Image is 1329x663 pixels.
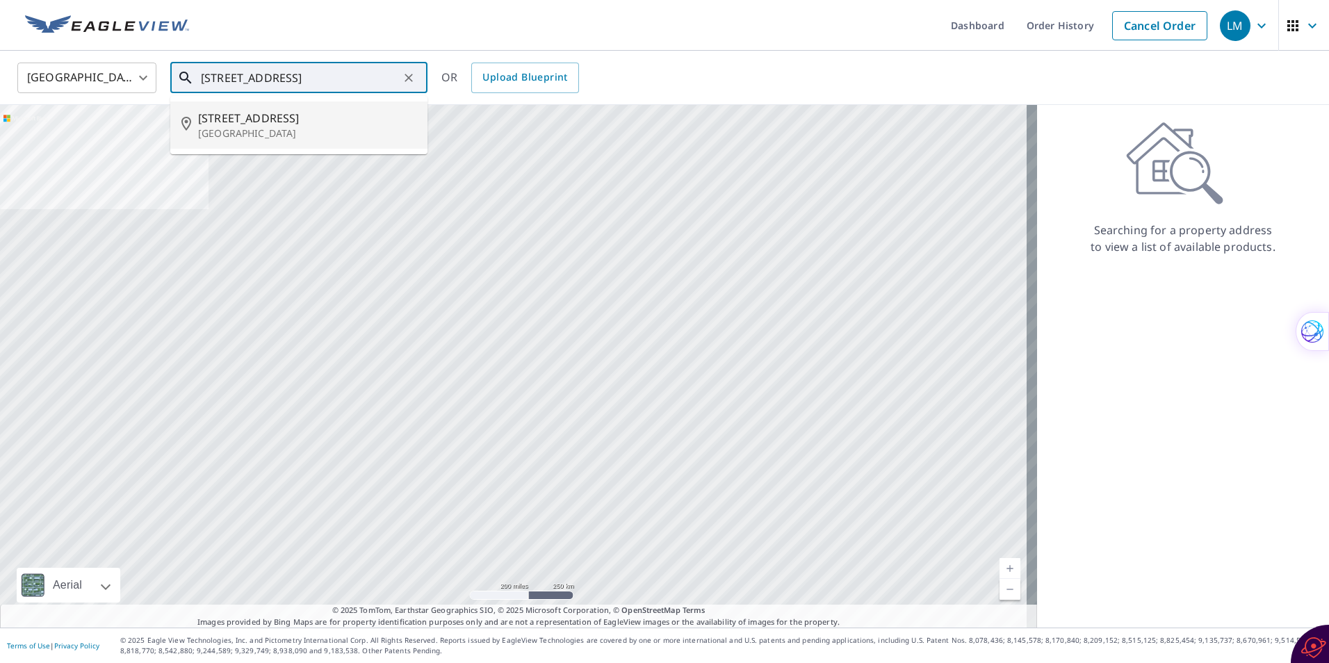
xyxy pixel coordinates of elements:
[201,58,399,97] input: Search by address or latitude-longitude
[7,641,50,650] a: Terms of Use
[49,568,86,603] div: Aerial
[1000,579,1020,600] a: Current Level 5, Zoom Out
[198,126,416,140] p: [GEOGRAPHIC_DATA]
[399,68,418,88] button: Clear
[332,605,706,616] span: © 2025 TomTom, Earthstar Geographics SIO, © 2025 Microsoft Corporation, ©
[198,110,416,126] span: [STREET_ADDRESS]
[54,641,99,650] a: Privacy Policy
[621,605,680,615] a: OpenStreetMap
[7,641,99,650] p: |
[482,69,567,86] span: Upload Blueprint
[120,635,1322,656] p: © 2025 Eagle View Technologies, Inc. and Pictometry International Corp. All Rights Reserved. Repo...
[25,15,189,36] img: EV Logo
[17,568,120,603] div: Aerial
[471,63,578,93] a: Upload Blueprint
[441,63,579,93] div: OR
[1220,10,1250,41] div: LM
[1000,558,1020,579] a: Current Level 5, Zoom In
[683,605,706,615] a: Terms
[1090,222,1276,255] p: Searching for a property address to view a list of available products.
[1112,11,1207,40] a: Cancel Order
[17,58,156,97] div: [GEOGRAPHIC_DATA]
